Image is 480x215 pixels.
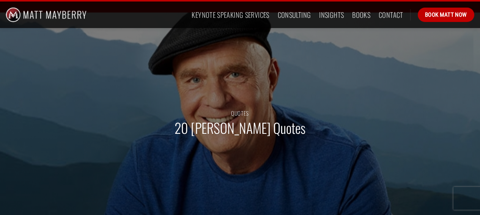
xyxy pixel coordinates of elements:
a: Quotes [231,109,249,117]
span: Book Matt Now [425,10,467,19]
a: Insights [319,8,344,22]
a: Consulting [278,8,311,22]
h1: 20 [PERSON_NAME] Quotes [175,119,305,137]
a: Book Matt Now [418,8,474,22]
img: Matt Mayberry [6,2,87,28]
a: Contact [379,8,403,22]
a: Books [352,8,370,22]
a: Keynote Speaking Services [192,8,269,22]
